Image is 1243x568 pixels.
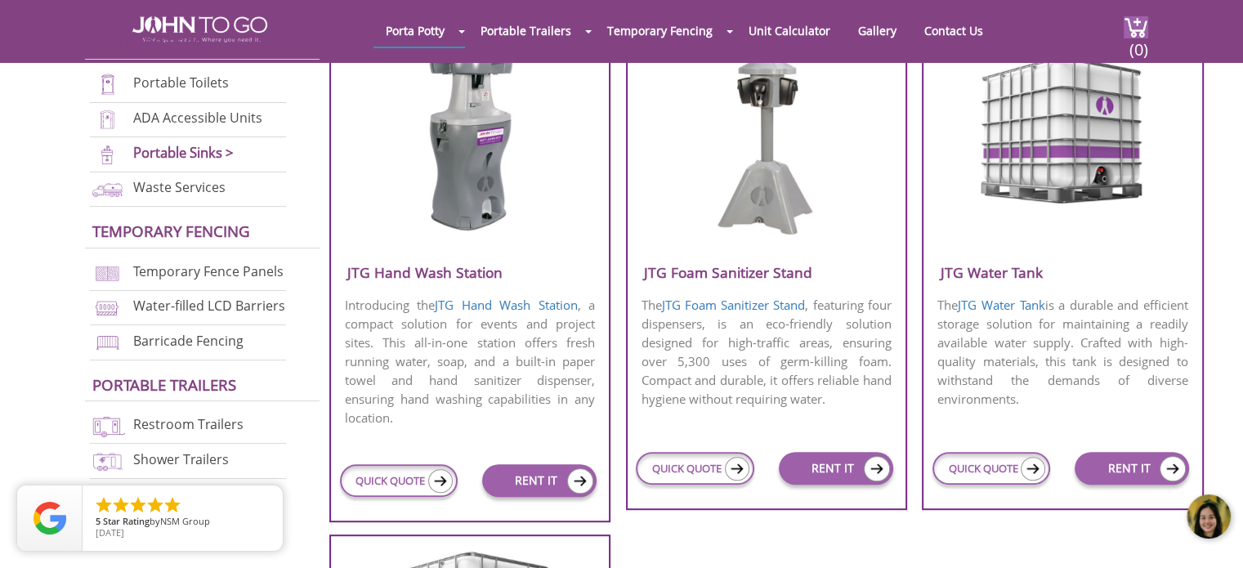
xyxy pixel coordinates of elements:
[92,374,236,395] a: Portable trailers
[736,15,843,47] a: Unit Calculator
[932,452,1050,485] a: QUICK QUOTE
[160,515,210,527] span: NSM Group
[567,468,593,494] img: icon
[90,144,125,166] img: portable-sinks-new.png
[90,332,125,354] img: barricade-fencing-icon-new.png
[90,178,125,200] img: waste-services-new.png
[595,15,725,47] a: Temporary Fencing
[132,16,267,42] img: JOHN to go
[428,469,453,493] img: icon
[133,332,244,350] a: Barricade Fencing
[34,502,66,534] img: Review Rating
[90,109,125,131] img: ADA-units-new.png
[373,15,457,47] a: Porta Potty
[163,495,182,515] li: 
[923,294,1201,410] p: The is a durable and efficient storage solution for maintaining a readily available water supply....
[92,221,250,241] a: Temporary Fencing
[133,450,229,468] a: Shower Trailers
[92,33,202,53] a: Porta Potties
[133,109,262,127] a: ADA Accessible Units
[96,515,101,527] span: 5
[96,517,270,528] span: by
[103,515,150,527] span: Star Rating
[628,259,905,286] h3: JTG Foam Sanitizer Stand
[1124,16,1148,38] img: cart a
[133,179,226,197] a: Waste Services
[711,48,822,235] img: foam-sanitizor.png
[482,464,597,497] a: RENT IT
[94,495,114,515] li: 
[340,464,458,497] a: QUICK QUOTE
[90,415,125,437] img: restroom-trailers-new.png
[779,452,893,485] a: RENT IT
[998,482,1243,551] iframe: Live Chat Button
[1075,452,1189,485] a: RENT IT
[846,15,909,47] a: Gallery
[331,294,609,429] p: Introducing the , a compact solution for events and project sites. This all-in-one station offers...
[974,48,1151,204] img: water-tank.png
[468,15,583,47] a: Portable Trailers
[628,294,905,410] p: The , featuring four dispensers, is an eco-friendly solution designed for high-traffic areas, ens...
[96,526,124,539] span: [DATE]
[1021,457,1045,481] img: icon
[90,74,125,96] img: portable-toilets-new.png
[145,495,165,515] li: 
[133,297,285,315] a: Water-filled LCD Barriers
[923,259,1201,286] h3: JTG Water Tank
[111,495,131,515] li: 
[133,262,284,280] a: Temporary Fence Panels
[133,143,234,162] a: Portable Sinks >
[912,15,995,47] a: Contact Us
[1160,456,1186,481] img: icon
[864,456,890,481] img: icon
[128,495,148,515] li: 
[90,450,125,472] img: shower-trailers-new.png
[331,259,609,286] h3: JTG Hand Wash Station
[1129,25,1148,60] span: (0)
[133,74,229,92] a: Portable Toilets
[958,297,1044,313] a: JTG Water Tank
[435,297,577,313] a: JTG Hand Wash Station
[662,297,806,313] a: JTG Foam Sanitizer Stand
[725,457,749,481] img: icon
[133,415,244,433] a: Restroom Trailers
[90,262,125,284] img: chan-link-fencing-new.png
[636,452,753,485] a: QUICK QUOTE
[90,297,125,319] img: water-filled%20barriers-new.png
[418,48,522,233] img: handwash-station.png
